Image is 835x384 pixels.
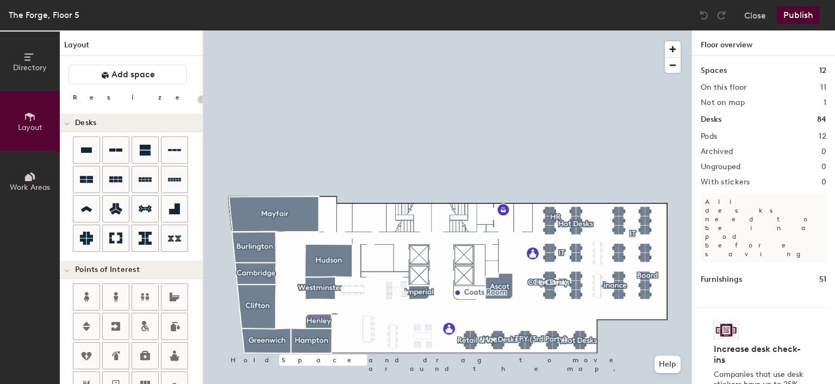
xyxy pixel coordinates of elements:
[714,321,739,339] img: Sticker logo
[13,63,47,72] span: Directory
[820,83,826,92] h2: 11
[655,356,681,373] button: Help
[819,65,826,77] h1: 12
[821,163,826,171] h2: 0
[701,65,727,77] h1: Spaces
[817,114,826,126] h1: 84
[701,274,742,286] h1: Furnishings
[75,265,140,274] span: Points of Interest
[701,193,826,263] p: All desks need to be in a pod before saving
[716,10,727,21] img: Redo
[744,7,766,24] button: Close
[821,178,826,187] h2: 0
[819,132,826,141] h2: 12
[701,83,747,92] h2: On this floor
[701,114,721,126] h1: Desks
[75,119,96,127] span: Desks
[9,8,79,22] div: The Forge, Floor 5
[701,147,733,156] h2: Archived
[821,147,826,156] h2: 0
[714,344,807,366] h4: Increase desk check-ins
[701,178,750,187] h2: With stickers
[819,274,826,286] h1: 51
[111,69,155,80] span: Add space
[60,39,203,56] h1: Layout
[701,98,745,107] h2: Not on map
[699,10,709,21] img: Undo
[18,123,42,132] span: Layout
[68,65,187,84] button: Add space
[701,163,741,171] h2: Ungrouped
[701,132,717,141] h2: Pods
[824,98,826,107] h2: 1
[692,30,835,56] h1: Floor overview
[73,93,193,102] div: Resize
[10,183,50,192] span: Work Areas
[777,7,820,24] button: Publish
